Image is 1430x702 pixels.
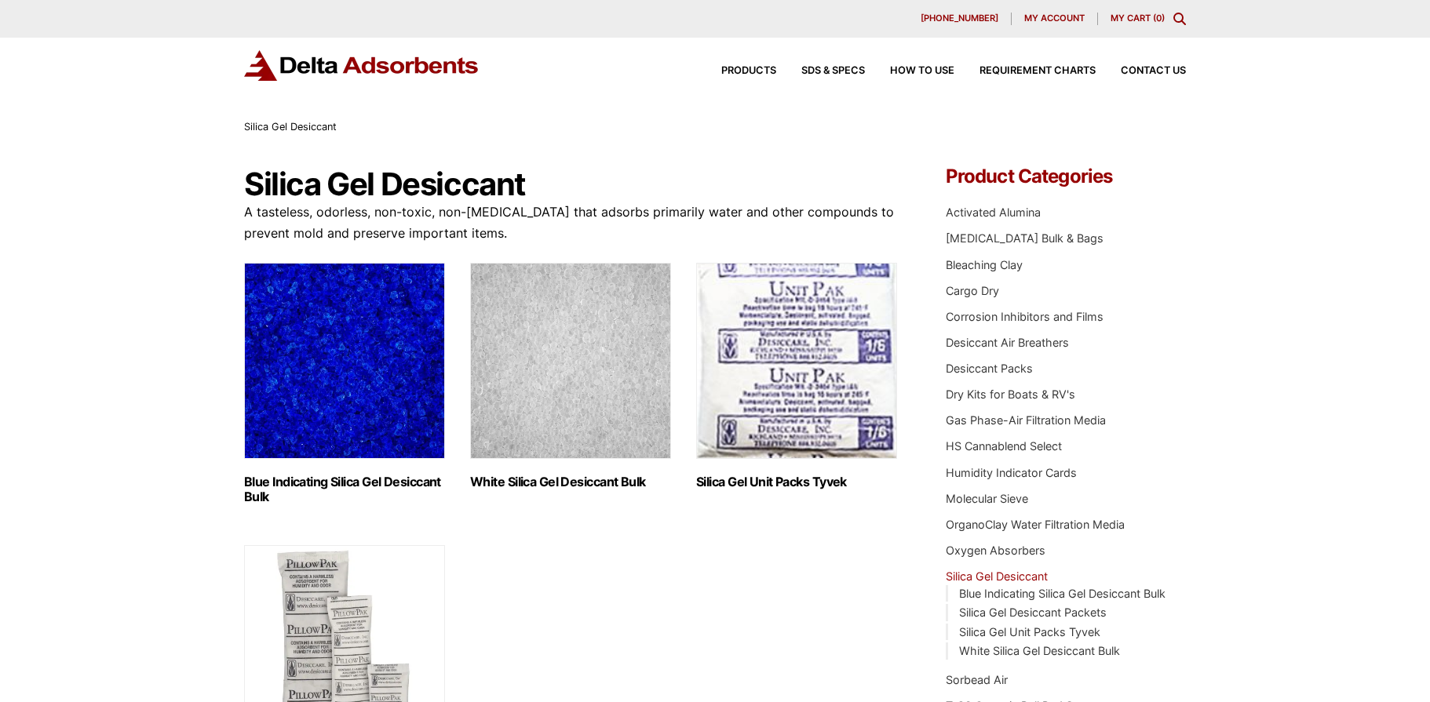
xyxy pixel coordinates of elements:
[1156,13,1162,24] span: 0
[1173,13,1186,25] div: Toggle Modal Content
[696,263,897,489] a: Visit product category Silica Gel Unit Packs Tyvek
[946,439,1062,453] a: HS Cannablend Select
[959,644,1120,657] a: White Silica Gel Desiccant Bulk
[1111,13,1165,24] a: My Cart (0)
[470,475,671,489] h2: White Silica Gel Desiccant Bulk
[946,544,1045,557] a: Oxygen Absorbers
[908,13,1012,25] a: [PHONE_NUMBER]
[1096,66,1186,76] a: Contact Us
[946,206,1041,219] a: Activated Alumina
[244,475,445,504] h2: Blue Indicating Silica Gel Desiccant Bulk
[696,263,897,459] img: Silica Gel Unit Packs Tyvek
[244,263,445,504] a: Visit product category Blue Indicating Silica Gel Desiccant Bulk
[1012,13,1098,25] a: My account
[959,587,1166,600] a: Blue Indicating Silica Gel Desiccant Bulk
[946,231,1104,245] a: [MEDICAL_DATA] Bulk & Bags
[1024,14,1085,23] span: My account
[865,66,954,76] a: How to Use
[921,14,998,23] span: [PHONE_NUMBER]
[959,625,1100,638] a: Silica Gel Unit Packs Tyvek
[946,466,1077,479] a: Humidity Indicator Cards
[946,387,1075,401] a: Dry Kits for Boats & RV's
[946,167,1186,186] h4: Product Categories
[946,310,1104,323] a: Corrosion Inhibitors and Films
[946,336,1069,349] a: Desiccant Air Breathers
[776,66,865,76] a: SDS & SPECS
[244,263,445,459] img: Blue Indicating Silica Gel Desiccant Bulk
[946,413,1106,427] a: Gas Phase-Air Filtration Media
[946,492,1028,505] a: Molecular Sieve
[801,66,865,76] span: SDS & SPECS
[979,66,1096,76] span: Requirement Charts
[959,606,1107,619] a: Silica Gel Desiccant Packets
[244,202,899,244] p: A tasteless, odorless, non-toxic, non-[MEDICAL_DATA] that adsorbs primarily water and other compo...
[946,258,1023,271] a: Bleaching Clay
[470,263,671,459] img: White Silica Gel Desiccant Bulk
[244,167,899,202] h1: Silica Gel Desiccant
[470,263,671,489] a: Visit product category White Silica Gel Desiccant Bulk
[1121,66,1186,76] span: Contact Us
[946,518,1125,531] a: OrganoClay Water Filtration Media
[890,66,954,76] span: How to Use
[954,66,1096,76] a: Requirement Charts
[696,475,897,489] h2: Silica Gel Unit Packs Tyvek
[946,673,1008,686] a: Sorbead Air
[244,121,337,133] span: Silica Gel Desiccant
[244,50,480,81] img: Delta Adsorbents
[946,569,1048,583] a: Silica Gel Desiccant
[946,362,1033,375] a: Desiccant Packs
[696,66,776,76] a: Products
[721,66,776,76] span: Products
[946,284,999,297] a: Cargo Dry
